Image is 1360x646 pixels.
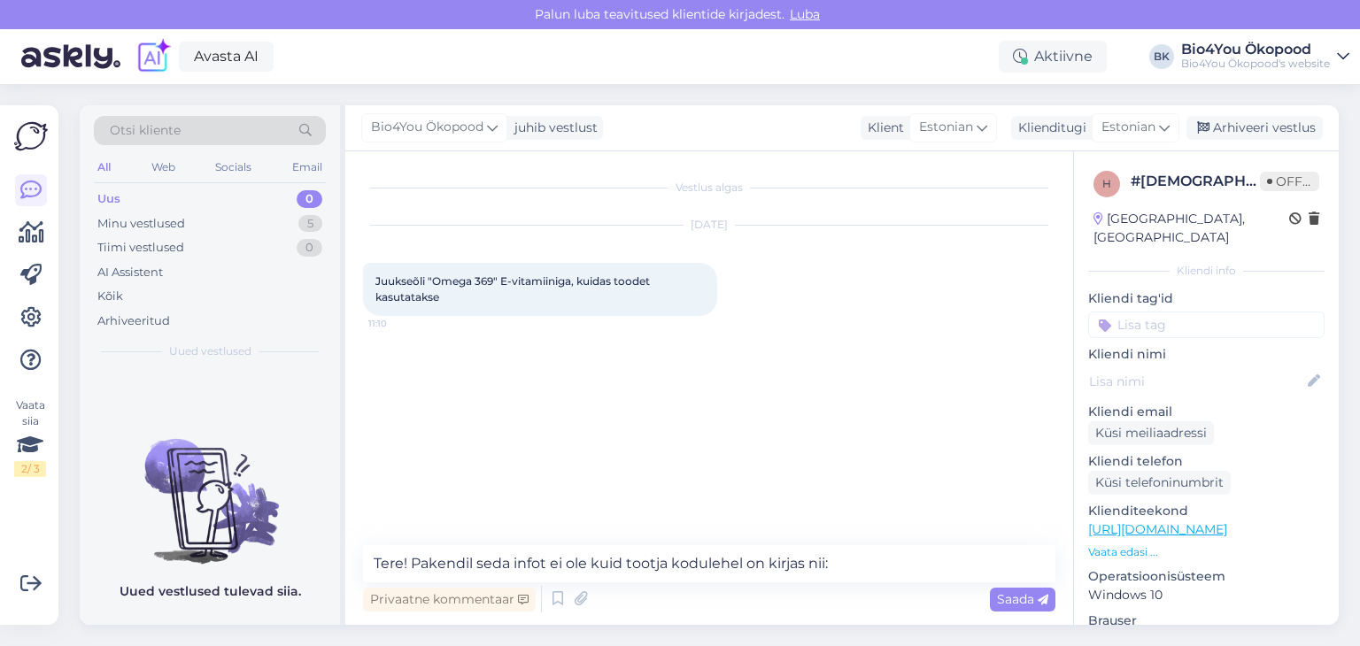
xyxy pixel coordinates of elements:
[1181,57,1330,71] div: Bio4You Ökopood's website
[919,118,973,137] span: Estonian
[148,156,179,179] div: Web
[1093,210,1289,247] div: [GEOGRAPHIC_DATA], [GEOGRAPHIC_DATA]
[1088,544,1325,560] p: Vaata edasi ...
[14,119,48,153] img: Askly Logo
[1088,421,1214,445] div: Küsi meiliaadressi
[1102,177,1111,190] span: h
[1088,403,1325,421] p: Kliendi email
[97,312,170,330] div: Arhiveeritud
[1260,172,1319,191] span: Offline
[1088,452,1325,471] p: Kliendi telefon
[371,118,483,137] span: Bio4You Ökopood
[135,38,172,75] img: explore-ai
[1186,116,1323,140] div: Arhiveeri vestlus
[363,588,536,611] div: Privaatne kommentaar
[110,121,181,140] span: Otsi kliente
[1088,289,1325,308] p: Kliendi tag'id
[97,264,163,281] div: AI Assistent
[1088,311,1325,338] input: Lisa tag
[120,582,301,601] p: Uued vestlused tulevad siia.
[1088,345,1325,364] p: Kliendi nimi
[999,41,1107,73] div: Aktiivne
[80,407,340,566] img: No chats
[94,156,114,179] div: All
[1089,372,1304,391] input: Lisa nimi
[861,119,904,137] div: Klient
[1088,263,1325,279] div: Kliendi info
[507,119,598,137] div: juhib vestlust
[297,239,322,257] div: 0
[375,274,653,304] span: Juukseõli "Omega 369" E-vitamiiniga, kuidas toodet kasutatakse
[97,288,123,305] div: Kõik
[289,156,326,179] div: Email
[297,190,322,208] div: 0
[212,156,255,179] div: Socials
[169,343,251,359] span: Uued vestlused
[14,461,46,477] div: 2 / 3
[1088,471,1231,495] div: Küsi telefoninumbrit
[1088,502,1325,520] p: Klienditeekond
[97,190,120,208] div: Uus
[1149,44,1174,69] div: BK
[179,42,274,72] a: Avasta AI
[997,591,1048,607] span: Saada
[1181,42,1330,57] div: Bio4You Ökopood
[1088,586,1325,604] p: Windows 10
[14,397,46,477] div: Vaata siia
[363,545,1055,582] textarea: Tere! Pakendil seda infot ei ole kuid tootja kodulehel on kirjas nii:
[1088,521,1227,537] a: [URL][DOMAIN_NAME]
[298,215,322,233] div: 5
[1101,118,1155,137] span: Estonian
[363,217,1055,233] div: [DATE]
[1181,42,1349,71] a: Bio4You ÖkopoodBio4You Ökopood's website
[368,317,435,330] span: 11:10
[97,215,185,233] div: Minu vestlused
[1088,567,1325,586] p: Operatsioonisüsteem
[784,6,825,22] span: Luba
[1088,611,1325,630] p: Brauser
[1131,171,1260,192] div: # [DEMOGRAPHIC_DATA]
[1011,119,1086,137] div: Klienditugi
[97,239,184,257] div: Tiimi vestlused
[363,180,1055,196] div: Vestlus algas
